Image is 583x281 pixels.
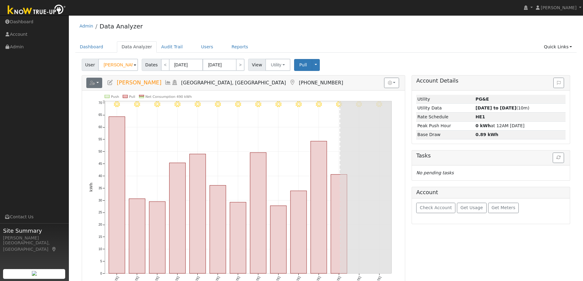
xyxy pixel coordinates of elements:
[541,5,577,10] span: [PERSON_NAME]
[99,174,102,178] text: 40
[210,185,226,273] rect: onclick=""
[5,3,69,17] img: Know True-Up
[165,79,171,86] a: Multi-Series Graph
[248,59,266,71] span: View
[3,227,65,235] span: Site Summary
[476,105,516,110] strong: [DATE] to [DATE]
[99,23,143,30] a: Data Analyzer
[149,202,165,274] rect: onclick=""
[461,205,483,210] span: Get Usage
[416,113,474,121] td: Rate Schedule
[476,123,491,128] strong: 0 kWh
[169,163,185,274] rect: onclick=""
[117,41,157,53] a: Data Analyzer
[117,79,161,86] span: [PERSON_NAME]
[416,121,474,130] td: Peak Push Hour
[99,101,102,105] text: 70
[99,235,102,238] text: 15
[476,105,529,110] span: (10m)
[134,101,140,107] i: 8/12 - Clear
[99,126,102,129] text: 60
[109,117,125,274] rect: onclick=""
[195,101,201,107] i: 8/15 - Clear
[416,130,474,139] td: Base Draw
[142,59,161,71] span: Dates
[111,95,119,99] text: Push
[488,203,519,213] button: Get Meters
[416,203,455,213] button: Check Account
[99,138,102,141] text: 55
[189,154,206,274] rect: onclick=""
[157,41,187,53] a: Audit Trail
[416,78,566,84] h5: Account Details
[270,206,286,273] rect: onclick=""
[99,247,102,251] text: 10
[114,101,120,107] i: 8/11 - Clear
[99,150,102,153] text: 50
[215,101,221,107] i: 8/16 - Clear
[89,183,93,192] text: kWh
[100,272,102,275] text: 0
[296,101,302,107] i: 8/20 - Clear
[181,80,286,86] span: [GEOGRAPHIC_DATA], [GEOGRAPHIC_DATA]
[51,247,57,252] a: Map
[236,59,245,71] a: >
[553,78,564,88] button: Issue History
[299,62,307,67] span: Pull
[107,79,114,86] a: Edit User (36042)
[294,59,312,71] button: Pull
[331,175,347,274] rect: onclick=""
[299,80,343,86] span: [PHONE_NUMBER]
[3,240,65,253] div: [GEOGRAPHIC_DATA], [GEOGRAPHIC_DATA]
[32,271,37,276] img: retrieve
[539,41,577,53] a: Quick Links
[255,101,261,107] i: 8/18 - Clear
[98,59,138,71] input: Select a User
[336,101,342,107] i: 8/22 - Clear
[171,79,178,86] a: Login As (last Never)
[99,162,102,165] text: 45
[289,79,296,86] a: Map
[476,132,499,137] strong: 0.89 kWh
[75,41,108,53] a: Dashboard
[174,101,181,107] i: 8/14 - Clear
[145,95,192,99] text: Net Consumption 490 kWh
[129,199,145,273] rect: onclick=""
[80,24,93,28] a: Admin
[491,205,515,210] span: Get Meters
[227,41,253,53] a: Reports
[235,101,241,107] i: 8/17 - Clear
[99,113,102,117] text: 65
[129,95,135,99] text: Pull
[250,153,266,273] rect: onclick=""
[161,59,170,71] a: <
[416,189,438,195] h5: Account
[311,141,327,274] rect: onclick=""
[416,170,454,175] i: No pending tasks
[99,223,102,227] text: 20
[100,260,102,263] text: 5
[196,41,218,53] a: Users
[416,95,474,104] td: Utility
[265,59,290,71] button: Utility
[82,59,99,71] span: User
[3,235,65,241] div: [PERSON_NAME]
[290,191,307,273] rect: onclick=""
[230,202,246,274] rect: onclick=""
[154,101,160,107] i: 8/13 - Clear
[476,114,485,119] strong: G
[457,203,487,213] button: Get Usage
[420,205,452,210] span: Check Account
[275,101,282,107] i: 8/19 - Clear
[316,101,322,107] i: 8/21 - Clear
[553,153,564,163] button: Refresh
[416,104,474,113] td: Utility Data
[416,153,566,159] h5: Tasks
[476,97,489,102] strong: ID: 17215518, authorized: 08/22/25
[99,211,102,214] text: 25
[474,121,566,130] td: at 12AM [DATE]
[99,187,102,190] text: 35
[99,199,102,202] text: 30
